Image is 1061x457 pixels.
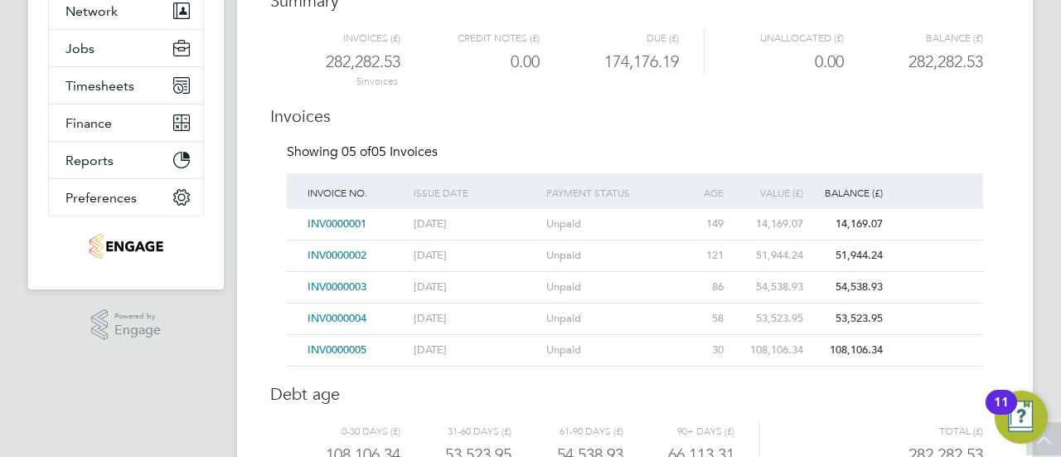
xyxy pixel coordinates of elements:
a: Powered byEngage [91,309,162,341]
div: 14,169.07 [807,209,887,240]
div: [DATE] [409,335,542,366]
span: Network [65,3,118,19]
span: Timesheets [65,78,134,94]
div: [DATE] [409,209,542,240]
div: 86 [675,272,728,303]
span: Jobs [65,41,94,56]
div: [DATE] [409,272,542,303]
span: Engage [114,323,161,338]
div: 90+ days (£) [623,421,734,441]
div: [DATE] [409,241,542,271]
div: 11 [994,402,1009,424]
button: Finance [49,105,203,141]
div: Total (£) [759,421,983,441]
div: 14,169.07 [728,209,807,240]
div: 53,523.95 [728,304,807,334]
div: 51,944.24 [728,241,807,271]
h3: Invoices [270,89,1000,127]
div: 108,106.34 [728,335,807,366]
button: Timesheets [49,67,203,104]
div: Invoice No. [303,173,409,211]
div: 51,944.24 [807,241,887,271]
span: INV0000005 [308,343,366,357]
div: Unpaid [542,335,675,366]
div: Balance (£) [844,28,983,48]
div: 53,523.95 [807,304,887,334]
div: Value (£) [728,173,807,211]
button: Preferences [49,179,203,216]
button: Open Resource Center, 11 new notifications [995,391,1048,444]
span: 5 [356,75,361,87]
div: Due (£) [540,28,679,48]
div: 61-90 days (£) [511,421,623,441]
span: INV0000004 [308,311,366,325]
div: Unpaid [542,241,675,271]
div: 121 [675,241,728,271]
div: Age (days) [675,173,728,233]
span: Powered by [114,309,161,323]
div: 149 [675,209,728,240]
div: Unpaid [542,304,675,334]
div: 0.00 [704,48,844,75]
span: INV0000002 [308,248,366,262]
div: 174,176.19 [540,48,679,75]
span: Preferences [65,190,137,206]
a: Go to home page [48,233,204,260]
div: Showing [287,143,441,161]
div: [DATE] [409,304,542,334]
img: fusionstaff-logo-retina.png [89,233,163,260]
div: Credit notes (£) [400,28,540,48]
div: Payment status [542,173,675,211]
div: 282,282.53 [289,48,400,75]
span: INV0000001 [308,216,366,231]
div: 58 [675,304,728,334]
div: 30 [675,335,728,366]
ng-pluralize: invoices [361,75,398,87]
span: INV0000003 [308,280,366,294]
div: Unpaid [542,209,675,240]
span: Finance [65,115,112,131]
div: 108,106.34 [807,335,887,366]
div: Issue date [409,173,542,211]
div: Invoices (£) [289,28,400,48]
div: 54,538.93 [728,272,807,303]
div: 0-30 days (£) [289,421,400,441]
div: Unallocated (£) [704,28,844,48]
button: Jobs [49,30,203,66]
span: 05 of [342,143,371,160]
button: Reports [49,142,203,178]
span: Reports [65,153,114,168]
span: 05 Invoices [342,143,438,160]
div: Unpaid [542,272,675,303]
h3: Debt age [270,367,1000,405]
div: Balance (£) [807,173,887,211]
div: 282,282.53 [844,48,983,75]
div: 54,538.93 [807,272,887,303]
div: 0.00 [400,48,540,75]
div: 31-60 days (£) [400,421,511,441]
